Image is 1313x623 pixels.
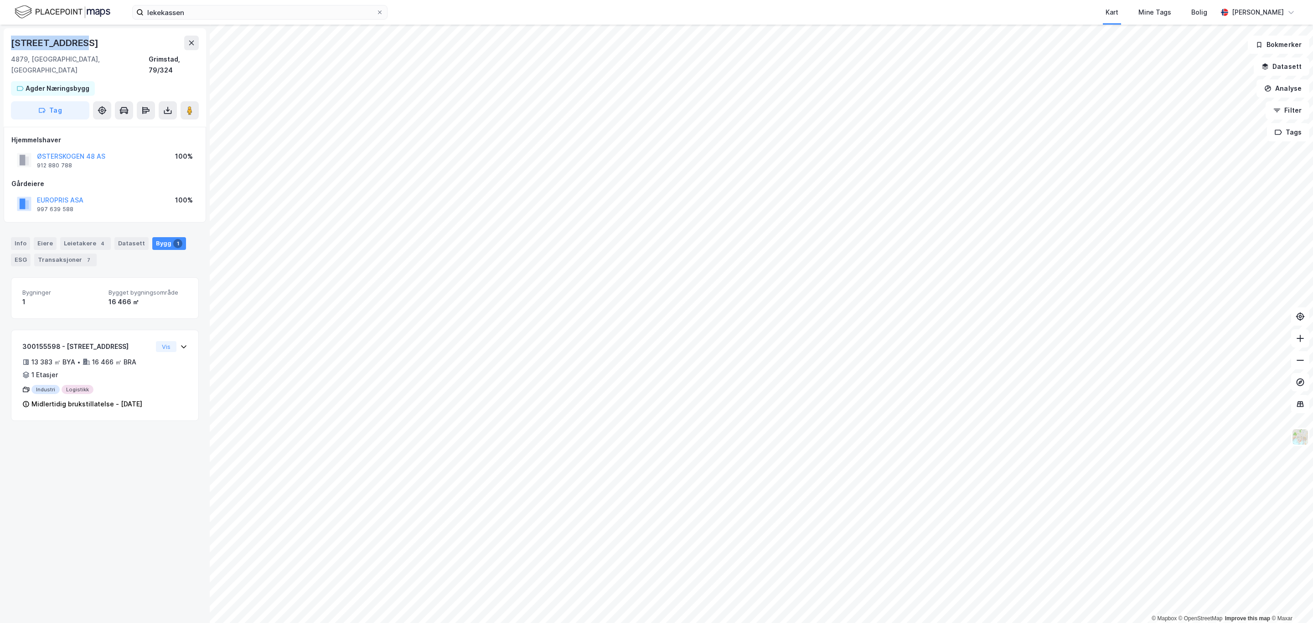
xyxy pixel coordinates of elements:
div: 100% [175,195,193,206]
div: 100% [175,151,193,162]
iframe: Chat Widget [1267,579,1313,623]
a: Improve this map [1225,615,1270,622]
img: logo.f888ab2527a4732fd821a326f86c7f29.svg [15,4,110,20]
button: Tags [1267,123,1309,141]
button: Vis [156,341,176,352]
div: 16 466 ㎡ BRA [92,357,136,368]
div: Midlertidig brukstillatelse - [DATE] [31,399,142,410]
div: 4879, [GEOGRAPHIC_DATA], [GEOGRAPHIC_DATA] [11,54,149,76]
div: 300155598 - [STREET_ADDRESS] [22,341,152,352]
span: Bygninger [22,289,101,296]
div: [PERSON_NAME] [1232,7,1284,18]
div: Bolig [1191,7,1207,18]
button: Bokmerker [1248,36,1309,54]
div: [STREET_ADDRESS] [11,36,100,50]
div: 16 466 ㎡ [109,296,187,307]
div: Gårdeiere [11,178,198,189]
div: 997 639 588 [37,206,73,213]
div: ESG [11,254,31,266]
a: Mapbox [1152,615,1177,622]
button: Datasett [1254,57,1309,76]
a: OpenStreetMap [1179,615,1223,622]
div: Leietakere [60,237,111,250]
div: • [77,358,81,366]
div: Kart [1106,7,1118,18]
div: Datasett [114,237,149,250]
img: Z [1292,428,1309,446]
button: Filter [1266,101,1309,119]
div: Transaksjoner [34,254,97,266]
div: 1 [22,296,101,307]
div: Hjemmelshaver [11,135,198,145]
button: Analyse [1256,79,1309,98]
div: Bygg [152,237,186,250]
div: Grimstad, 79/324 [149,54,199,76]
div: Eiere [34,237,57,250]
button: Tag [11,101,89,119]
div: 4 [98,239,107,248]
div: 13 383 ㎡ BYA [31,357,75,368]
div: Info [11,237,30,250]
input: Søk på adresse, matrikkel, gårdeiere, leietakere eller personer [144,5,376,19]
div: 7 [84,255,93,265]
div: 1 [173,239,182,248]
div: Mine Tags [1138,7,1171,18]
span: Bygget bygningsområde [109,289,187,296]
div: Agder Næringsbygg [26,83,89,94]
div: 912 880 788 [37,162,72,169]
div: 1 Etasjer [31,369,58,380]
